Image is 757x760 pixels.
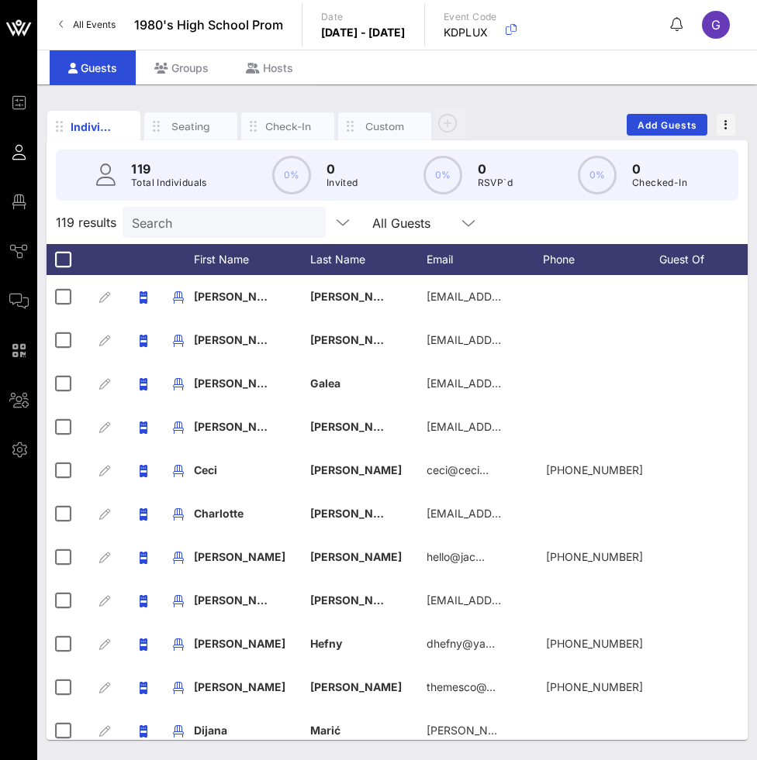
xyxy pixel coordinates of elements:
span: Ceci [194,463,217,476]
span: Hefny [310,637,342,650]
p: KDPLUX [444,25,497,40]
span: [PERSON_NAME] [310,420,402,433]
span: [PERSON_NAME] [310,680,402,693]
span: [PERSON_NAME] [194,637,285,650]
p: RSVP`d [478,175,513,191]
span: [PERSON_NAME] [310,290,402,303]
div: Guests [50,50,136,85]
span: [PERSON_NAME] [310,507,402,520]
span: [PERSON_NAME] [310,550,402,563]
span: +201223224970 [546,680,643,693]
span: [EMAIL_ADDRESS][DOMAIN_NAME] [427,420,614,433]
button: Add Guests [627,114,707,136]
span: Dijana [194,724,227,737]
p: Invited [327,175,358,191]
a: All Events [50,12,125,37]
span: [PERSON_NAME] [194,290,285,303]
div: G [702,11,730,39]
span: Add Guests [637,119,698,131]
span: Charlotte [194,507,244,520]
p: [DATE] - [DATE] [321,25,406,40]
span: G [711,17,721,33]
p: Event Code [444,9,497,25]
p: Checked-In [632,175,687,191]
span: [EMAIL_ADDRESS][DOMAIN_NAME] [427,377,614,390]
div: Seating [168,119,214,134]
span: Marić [310,724,340,737]
span: [PERSON_NAME] [310,463,402,476]
span: [PERSON_NAME] [310,593,402,607]
span: [PERSON_NAME] [194,593,285,607]
p: 0 [327,160,358,178]
span: [PERSON_NAME] [194,420,285,433]
div: Groups [136,50,227,85]
span: [PERSON_NAME] [194,377,285,390]
span: [PERSON_NAME] [194,680,285,693]
div: All Guests [372,216,430,230]
p: Total Individuals [131,175,207,191]
span: Galea [310,377,340,390]
div: Check-In [264,119,311,134]
span: +19047429167 [546,550,643,563]
span: [PERSON_NAME][EMAIL_ADDRESS][DOMAIN_NAME] [427,724,703,737]
span: +19176607604 [546,463,643,476]
p: ceci@ceci… [427,449,489,492]
div: All Guests [363,207,487,238]
div: Email [427,244,543,275]
p: themesco@… [427,665,496,709]
p: Date [321,9,406,25]
span: [EMAIL_ADDRESS][DOMAIN_NAME] [427,333,614,346]
span: [PERSON_NAME] [310,333,402,346]
p: 0 [632,160,687,178]
p: 0 [478,160,513,178]
p: hello@jac… [427,535,485,579]
span: [PERSON_NAME] [194,333,285,346]
span: [PERSON_NAME] [194,550,285,563]
span: All Events [73,19,116,30]
p: dhefny@ya… [427,622,495,665]
div: Custom [361,119,408,134]
span: 1980's High School Prom [134,15,283,34]
span: [EMAIL_ADDRESS][DOMAIN_NAME] [427,593,614,607]
span: [EMAIL_ADDRESS][DOMAIN_NAME] [427,507,614,520]
span: 119 results [56,213,116,232]
p: 119 [131,160,207,178]
div: Phone [543,244,659,275]
div: Hosts [227,50,312,85]
span: +201222113479 [546,637,643,650]
div: Last Name [310,244,427,275]
div: Individuals [71,119,117,135]
span: [EMAIL_ADDRESS][DOMAIN_NAME] [427,290,614,303]
div: First Name [194,244,310,275]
